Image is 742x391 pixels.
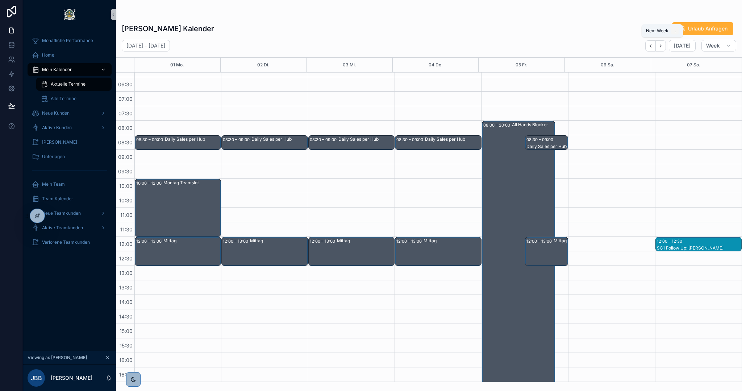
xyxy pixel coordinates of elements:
span: Mein Team [42,181,65,187]
div: Daily Sales per Hub [338,136,394,142]
div: 08:30 – 09:00 [223,136,251,143]
button: 03 Mi. [343,58,356,72]
div: 12:00 – 13:00Mittag [222,237,307,266]
div: 12:00 – 13:00Mittag [309,237,394,266]
span: 06:30 [116,81,134,87]
button: 02 Di. [257,58,270,72]
a: Mein Team [28,178,112,191]
span: 15:00 [118,328,134,334]
div: 08:30 – 09:00Daily Sales per Hub [222,136,307,149]
a: Aktuelle Termine [36,78,112,91]
div: 10:00 – 12:00Montag Teamslot [135,179,221,236]
span: 12:30 [117,255,134,262]
a: Neue Kunden [28,107,112,120]
span: 08:30 [116,139,134,145]
button: 07 So. [687,58,700,72]
span: 08:00 [116,125,134,131]
span: Week [706,42,720,49]
span: Aktuelle Termine [51,81,86,87]
img: App logo [64,9,75,20]
div: Montag Teamslot [163,180,220,186]
button: 05 Fr. [516,58,528,72]
div: 08:00 – 20:00 [483,122,512,129]
div: 12:00 – 13:00 [396,238,424,245]
span: Aktive Teamkunden [42,225,83,231]
a: Alle Termine [36,92,112,105]
a: Verlorene Teamkunden [28,236,112,249]
span: 13:00 [117,270,134,276]
p: [PERSON_NAME] [51,374,92,382]
div: 12:00 – 12:30SC1 Follow Up: [PERSON_NAME] [656,237,741,251]
div: Mittag [554,238,567,244]
div: 12:00 – 13:00 [526,238,554,245]
span: [PERSON_NAME] [42,139,77,145]
a: Neue Teamkunden [28,207,112,220]
button: Next [656,40,666,52]
span: 09:30 [116,168,134,174]
div: 08:30 – 09:00 [136,136,165,143]
span: Next Week [646,28,668,34]
h2: [DATE] – [DATE] [126,42,165,49]
div: 08:30 – 09:00 [396,136,425,143]
div: 01 Mo. [170,58,184,72]
span: JBB [31,374,42,382]
span: Neue Kunden [42,110,70,116]
span: Aktive Kunden [42,125,72,131]
button: 04 Do. [429,58,443,72]
div: scrollable content [23,29,116,258]
h1: [PERSON_NAME] Kalender [122,24,214,34]
div: 12:00 – 13:00 [310,238,337,245]
span: Verlorene Teamkunden [42,239,90,245]
a: Aktive Kunden [28,121,112,134]
span: 16:30 [117,371,134,378]
button: [DATE] [669,40,695,52]
a: [PERSON_NAME] [28,136,112,149]
span: 12:00 [117,241,134,247]
div: 08:30 – 09:00Daily Sales per Hub [309,136,394,149]
button: Back [645,40,656,52]
button: 06 Sa. [601,58,614,72]
span: Neue Teamkunden [42,210,81,216]
span: 06:00 [116,67,134,73]
span: 13:30 [117,284,134,291]
div: Daily Sales per Hub [425,136,480,142]
span: Home [42,52,54,58]
div: 12:00 – 13:00Mittag [395,237,481,266]
span: . [672,28,678,34]
span: 10:00 [117,183,134,189]
div: Mittag [424,238,480,244]
div: Mittag [250,238,307,244]
span: 14:00 [117,299,134,305]
div: 12:00 – 12:30 [657,238,684,245]
span: 14:30 [117,313,134,320]
span: Monatliche Performance [42,38,93,44]
a: Home [28,49,112,62]
span: Urlaub Anfragen [688,25,728,32]
a: Aktive Teamkunden [28,221,112,234]
span: [DATE] [674,42,691,49]
div: Daily Sales per Hub [251,136,307,142]
div: SC1 Follow Up: [PERSON_NAME] [657,245,741,251]
a: Mein Kalender [28,63,112,76]
span: Unterlagen [42,154,65,160]
a: Unterlagen [28,150,112,163]
a: Monatliche Performance [28,34,112,47]
div: Mittag [337,238,394,244]
span: 09:00 [116,154,134,160]
span: 11:00 [118,212,134,218]
a: Team Kalender [28,192,112,205]
div: 12:00 – 13:00 [223,238,250,245]
span: 07:00 [117,96,134,102]
button: Week [701,40,736,52]
span: Mein Kalender [42,67,72,73]
span: 11:30 [118,226,134,232]
div: 08:30 – 09:00Daily Sales per Hub [395,136,481,149]
div: 08:30 – 09:00Daily Sales per Hub [135,136,221,149]
div: Daily Sales per Hub [165,136,220,142]
span: Alle Termine [51,96,76,102]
